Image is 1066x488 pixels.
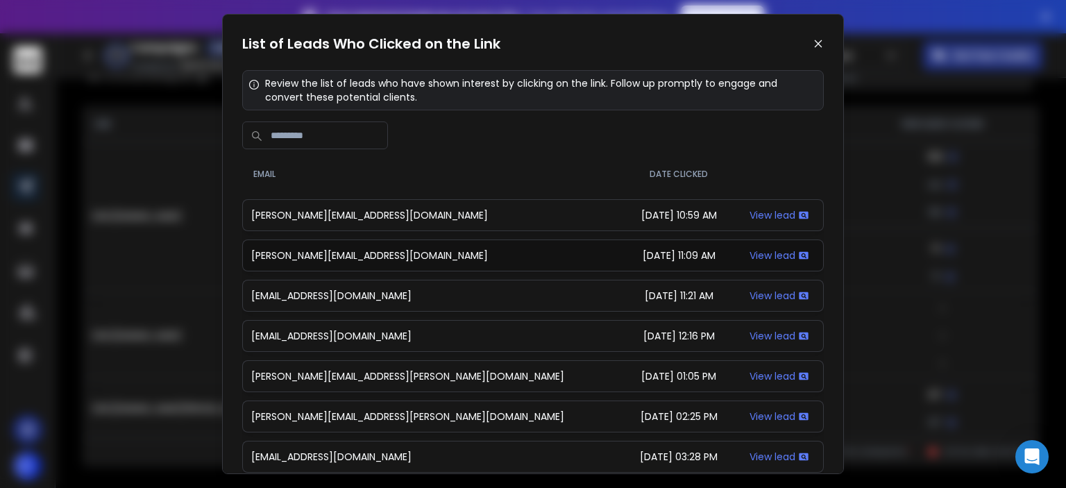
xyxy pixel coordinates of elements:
td: [EMAIL_ADDRESS][DOMAIN_NAME] [242,441,623,473]
div: [DATE] 12:16 PM [632,329,727,343]
div: [DATE] 01:05 PM [632,369,727,383]
th: Email [242,158,623,191]
div: View lead [743,249,815,262]
h1: List of Leads Who Clicked on the Link [242,34,500,53]
td: [PERSON_NAME][EMAIL_ADDRESS][DOMAIN_NAME] [242,239,623,271]
div: [DATE] 11:21 AM [632,289,727,303]
td: [EMAIL_ADDRESS][DOMAIN_NAME] [242,280,623,312]
div: [DATE] 03:28 PM [632,450,727,464]
th: Date Clicked [623,158,735,191]
div: [DATE] 02:25 PM [632,410,727,423]
div: View lead [743,329,815,343]
div: View lead [743,289,815,303]
td: [PERSON_NAME][EMAIL_ADDRESS][PERSON_NAME][DOMAIN_NAME] [242,360,623,392]
div: View lead [743,450,815,464]
div: View lead [743,410,815,423]
div: View lead [743,208,815,222]
div: [DATE] 11:09 AM [632,249,727,262]
p: Review the list of leads who have shown interest by clicking on the link. Follow up promptly to e... [265,76,818,104]
div: [DATE] 10:59 AM [632,208,727,222]
td: [EMAIL_ADDRESS][DOMAIN_NAME] [242,320,623,352]
div: View lead [743,369,815,383]
div: Open Intercom Messenger [1015,440,1049,473]
td: [PERSON_NAME][EMAIL_ADDRESS][PERSON_NAME][DOMAIN_NAME] [242,401,623,432]
td: [PERSON_NAME][EMAIL_ADDRESS][DOMAIN_NAME] [242,199,623,231]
